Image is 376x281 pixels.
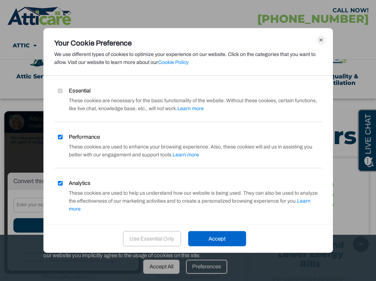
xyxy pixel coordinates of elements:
[54,143,322,159] div: These cookies are used to enhance your browsing experience. Also, these cookies will aid us in as...
[8,90,139,108] div: Convert this chat to text
[54,39,322,47] div: Your Cookie Preference
[69,179,90,187] span: Analytics
[123,231,181,246] div: Use Essential Only
[158,60,189,65] a: Cookie Policy
[54,97,322,113] div: These cookies are necessary for the basic functionality of the website. Without these cookies, ce...
[13,116,133,130] input: Enter your mobile number
[69,198,310,212] span: Learn more
[54,51,322,66] div: We use different types of cookies to optimize your experience on our website. Click on the catego...
[173,152,199,157] span: Learn more
[58,88,63,93] input: Essential
[177,106,204,111] span: Learn more
[13,136,133,150] span: Continue
[18,6,58,15] span: Opens a chat window
[8,167,139,182] p: By clicking continue you are agreeing to receive text messages. Carrier message/data rates may ap...
[65,156,82,162] span: Cancel
[58,134,63,139] input: Performance
[54,189,322,213] div: These cookies are used to help us understand how our website is being used. They can also be used...
[188,231,246,246] div: Accept
[69,133,100,141] span: Performance
[58,181,63,185] input: Analytics
[69,87,90,95] span: Essential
